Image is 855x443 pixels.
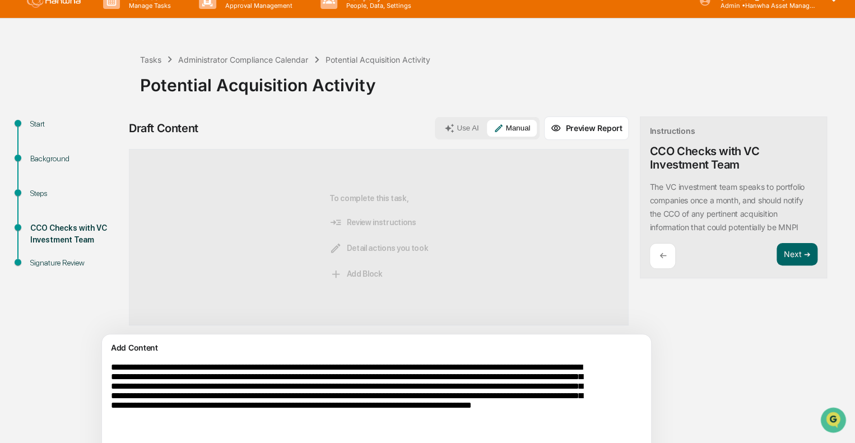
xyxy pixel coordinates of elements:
button: Use AI [438,120,485,137]
button: Start new chat [190,89,204,102]
p: Admin • Hanwha Asset Management ([GEOGRAPHIC_DATA]) Ltd. [711,2,815,10]
p: Manage Tasks [120,2,176,10]
span: Add Block [329,268,382,280]
button: Preview Report [544,116,629,140]
input: Clear [29,51,185,63]
img: 1746055101610-c473b297-6a78-478c-a979-82029cc54cd1 [11,86,31,106]
div: 🔎 [11,164,20,172]
div: Potential Acquisition Activity [326,55,430,64]
p: ← [659,250,666,261]
div: Background [30,153,122,165]
p: Approval Management [216,2,298,10]
p: People, Data, Settings [337,2,417,10]
div: Signature Review [30,257,122,269]
p: How can we help? [11,24,204,41]
div: Add Content [109,341,644,355]
div: CCO Checks with VC Investment Team [30,222,122,246]
iframe: Open customer support [819,406,849,436]
div: To complete this task, [329,167,428,307]
div: Start [30,118,122,130]
p: ​The VC investment team speaks to portfolio companies once a month, and should notify the CCO of ... [649,182,804,232]
span: Data Lookup [22,162,71,174]
button: Next ➔ [777,243,817,266]
span: Attestations [92,141,139,152]
a: Powered byPylon [79,189,136,198]
div: Steps [30,188,122,199]
button: Manual [487,120,537,137]
div: Instructions [649,126,695,136]
span: Preclearance [22,141,72,152]
div: CCO Checks with VC Investment Team [649,144,817,171]
div: Administrator Compliance Calendar [178,55,308,64]
div: 🗄️ [81,142,90,151]
span: Pylon [111,190,136,198]
span: Detail actions you took [329,242,428,254]
div: Start new chat [38,86,184,97]
div: Potential Acquisition Activity [140,66,849,95]
div: We're available if you need us! [38,97,142,106]
a: 🖐️Preclearance [7,137,77,157]
div: 🖐️ [11,142,20,151]
a: 🔎Data Lookup [7,158,75,178]
div: Draft Content [129,122,198,135]
a: 🗄️Attestations [77,137,143,157]
span: Review instructions [329,216,416,229]
div: Tasks [140,55,161,64]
